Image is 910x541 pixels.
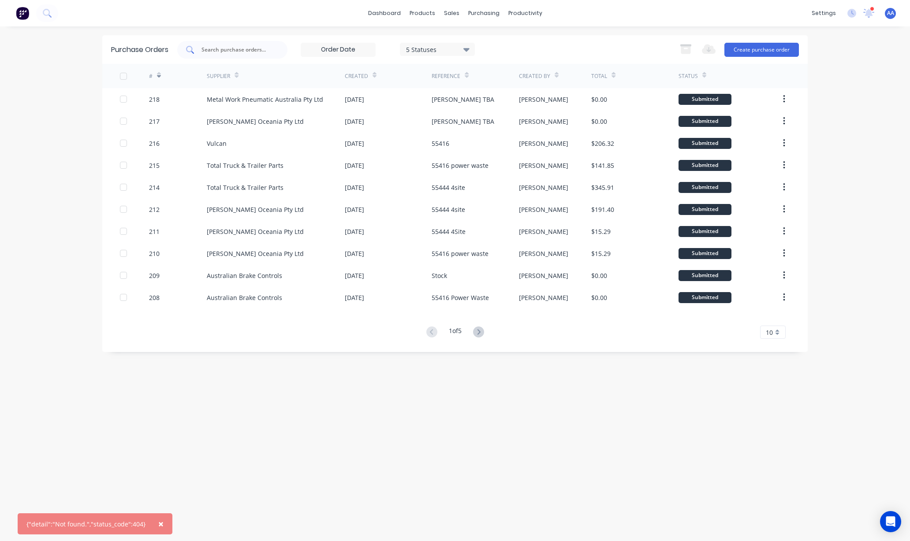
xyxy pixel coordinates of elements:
div: Created By [519,72,550,80]
div: Open Intercom Messenger [880,511,901,532]
div: Submitted [679,226,731,237]
div: [PERSON_NAME] Oceania Pty Ltd [207,117,304,126]
div: 209 [149,271,160,280]
div: [DATE] [345,293,364,302]
div: [PERSON_NAME] [519,227,568,236]
div: [DATE] [345,139,364,148]
div: 55444 4site [432,183,465,192]
div: [PERSON_NAME] TBA [432,117,494,126]
div: productivity [504,7,547,20]
div: Submitted [679,116,731,127]
div: [PERSON_NAME] Oceania Pty Ltd [207,227,304,236]
div: [DATE] [345,161,364,170]
span: AA [887,9,894,17]
div: [PERSON_NAME] [519,161,568,170]
div: [PERSON_NAME] TBA [432,95,494,104]
div: $0.00 [591,271,607,280]
button: Create purchase order [724,43,799,57]
div: Submitted [679,204,731,215]
div: [DATE] [345,95,364,104]
div: $0.00 [591,95,607,104]
div: [DATE] [345,183,364,192]
div: Stock [432,271,447,280]
div: Submitted [679,182,731,193]
div: [PERSON_NAME] [519,249,568,258]
div: $0.00 [591,293,607,302]
div: Submitted [679,270,731,281]
div: 215 [149,161,160,170]
div: products [405,7,440,20]
div: $206.32 [591,139,614,148]
div: 55416 power waste [432,161,489,170]
div: Submitted [679,160,731,171]
div: Vulcan [207,139,227,148]
div: Metal Work Pneumatic Australia Pty Ltd [207,95,323,104]
div: [DATE] [345,205,364,214]
div: $15.29 [591,249,611,258]
div: 1 of 5 [449,326,462,339]
div: Total Truck & Trailer Parts [207,161,283,170]
div: 55416 Power Waste [432,293,489,302]
div: Reference [432,72,460,80]
div: 216 [149,139,160,148]
div: 217 [149,117,160,126]
div: 214 [149,183,160,192]
div: Submitted [679,248,731,259]
div: 208 [149,293,160,302]
div: Submitted [679,292,731,303]
div: [DATE] [345,227,364,236]
div: [PERSON_NAME] [519,95,568,104]
button: Close [149,513,172,534]
div: # [149,72,153,80]
div: 212 [149,205,160,214]
div: 5 Statuses [406,44,469,54]
div: [PERSON_NAME] [519,271,568,280]
span: 10 [766,328,773,337]
div: $191.40 [591,205,614,214]
img: Factory [16,7,29,20]
div: [DATE] [345,271,364,280]
span: × [158,518,164,530]
div: [PERSON_NAME] [519,139,568,148]
div: [DATE] [345,117,364,126]
div: Purchase Orders [111,44,168,55]
div: [DATE] [345,249,364,258]
div: Submitted [679,94,731,105]
div: 55444 4Site [432,227,466,236]
div: 55416 power waste [432,249,489,258]
div: Australian Brake Controls [207,271,282,280]
div: [PERSON_NAME] [519,183,568,192]
div: [PERSON_NAME] [519,205,568,214]
div: settings [807,7,840,20]
div: $141.85 [591,161,614,170]
div: {"detail":"Not found.","status_code":404} [26,519,145,529]
div: Australian Brake Controls [207,293,282,302]
div: [PERSON_NAME] Oceania Pty Ltd [207,205,304,214]
div: [PERSON_NAME] [519,117,568,126]
div: [PERSON_NAME] Oceania Pty Ltd [207,249,304,258]
div: Supplier [207,72,230,80]
div: 210 [149,249,160,258]
div: Created [345,72,368,80]
div: $15.29 [591,227,611,236]
a: dashboard [364,7,405,20]
div: Total [591,72,607,80]
div: Status [679,72,698,80]
div: Submitted [679,138,731,149]
div: $345.91 [591,183,614,192]
div: 211 [149,227,160,236]
div: $0.00 [591,117,607,126]
div: Total Truck & Trailer Parts [207,183,283,192]
input: Order Date [301,43,375,56]
div: 55444 4site [432,205,465,214]
div: sales [440,7,464,20]
div: 55416 [432,139,449,148]
div: 218 [149,95,160,104]
div: [PERSON_NAME] [519,293,568,302]
input: Search purchase orders... [201,45,274,54]
div: purchasing [464,7,504,20]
